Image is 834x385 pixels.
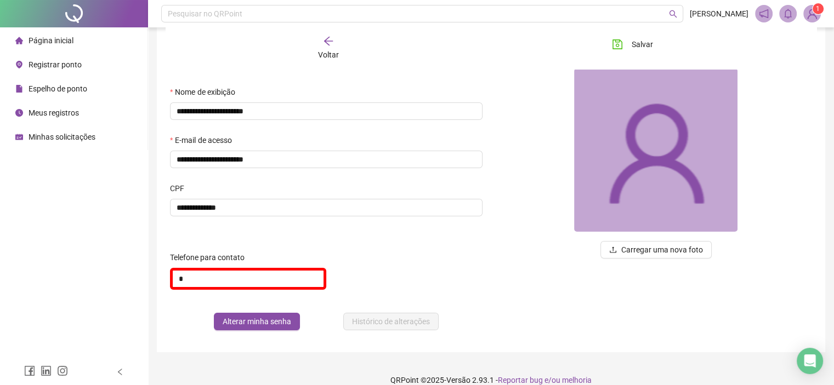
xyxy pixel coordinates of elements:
button: Alterar minha senha [214,313,300,330]
span: search [669,10,677,18]
span: upload [609,246,617,254]
span: instagram [57,365,68,376]
span: Registrar ponto [29,60,82,69]
span: save [612,39,623,50]
span: linkedin [41,365,52,376]
span: [PERSON_NAME] [690,8,748,20]
span: notification [759,9,769,19]
span: facebook [24,365,35,376]
span: arrow-left [323,36,334,47]
img: 94146 [804,5,820,22]
button: Salvar [604,36,661,53]
span: environment [15,61,23,68]
img: 94146 [574,68,737,232]
span: schedule [15,133,23,141]
span: bell [783,9,793,19]
div: Open Intercom Messenger [797,348,823,374]
span: Espelho de ponto [29,84,87,93]
span: Voltar [318,50,339,59]
label: E-mail de acesso [170,134,239,146]
span: Salvar [632,38,653,50]
label: Telefone para contato [170,251,252,263]
label: CPF [170,182,191,194]
button: Histórico de alterações [343,313,439,330]
span: left [116,368,124,376]
span: Reportar bug e/ou melhoria [498,376,592,384]
span: 1 [816,5,820,13]
span: Meus registros [29,108,79,117]
span: Versão [446,376,470,384]
span: Carregar uma nova foto [621,244,703,256]
label: Nome de exibição [170,86,242,98]
span: Minhas solicitações [29,133,95,141]
sup: Atualize o seu contato no menu Meus Dados [813,3,824,14]
span: clock-circle [15,109,23,117]
span: Página inicial [29,36,73,45]
span: Alterar minha senha [223,315,291,327]
button: uploadCarregar uma nova foto [600,241,712,258]
span: file [15,85,23,93]
span: home [15,37,23,44]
